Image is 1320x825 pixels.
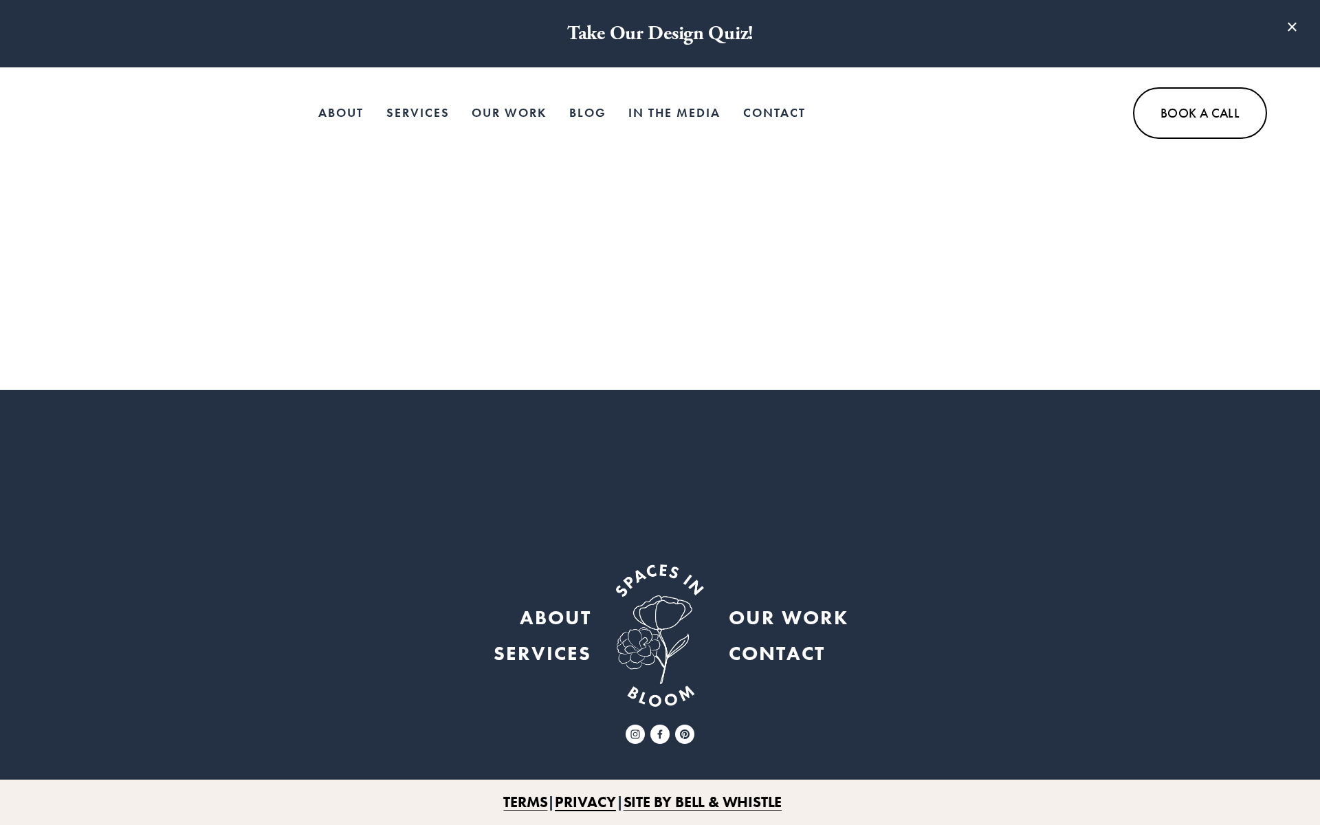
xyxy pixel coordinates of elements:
p: | | [317,789,969,816]
a: Contact [743,99,806,126]
a: Our Work [472,99,547,126]
a: In the Media [628,99,720,126]
strong: ABOUT [520,605,591,630]
a: OUR WORK [729,600,848,636]
a: CONTACT [729,636,825,672]
a: About [318,99,364,126]
span: PRIVACY [555,792,616,812]
strong: SERVICES [494,641,591,666]
a: Blog [569,99,606,126]
a: Services [386,99,450,126]
a: Pinterest [675,725,694,744]
a: Instagram [626,725,645,744]
a: ABOUT [520,600,591,636]
strong: OUR WORK [729,605,848,630]
a: SITE BY BELL & WHISTLE [624,789,782,816]
a: SERVICES [494,636,591,672]
a: TERMS [503,789,547,816]
strong: CONTACT [729,641,825,666]
a: Facebook [650,725,670,744]
img: Spaces in Bloom Designs [53,86,263,140]
a: Book A Call [1133,87,1267,139]
a: PRIVACY [555,789,616,816]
